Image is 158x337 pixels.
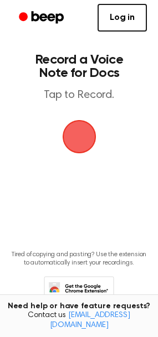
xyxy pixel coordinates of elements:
[7,311,151,330] span: Contact us
[98,4,147,32] a: Log in
[20,53,138,80] h1: Record a Voice Note for Docs
[63,120,96,153] img: Beep Logo
[50,312,130,329] a: [EMAIL_ADDRESS][DOMAIN_NAME]
[11,7,74,29] a: Beep
[20,89,138,102] p: Tap to Record.
[9,251,149,267] p: Tired of copying and pasting? Use the extension to automatically insert your recordings.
